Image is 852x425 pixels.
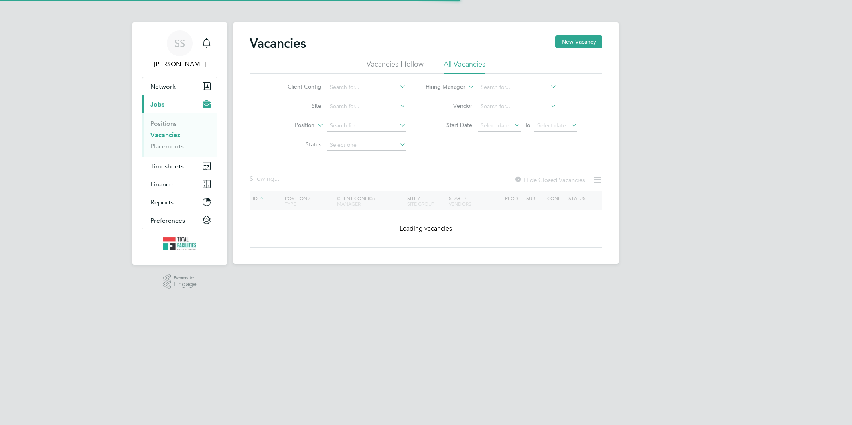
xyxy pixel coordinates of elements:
span: Select date [537,122,566,129]
div: Jobs [142,113,217,157]
span: Engage [174,281,197,288]
span: Preferences [150,217,185,224]
span: Sam Skinner [142,59,217,69]
span: To [522,120,533,130]
div: Showing [250,175,281,183]
label: Hiring Manager [419,83,465,91]
img: tfrecruitment-logo-retina.png [163,237,196,250]
button: Network [142,77,217,95]
h2: Vacancies [250,35,306,51]
span: Reports [150,198,174,206]
a: Vacancies [150,131,180,139]
button: Finance [142,175,217,193]
button: Preferences [142,211,217,229]
span: SS [174,38,185,49]
li: All Vacancies [444,59,485,74]
input: Search for... [478,82,557,93]
span: Jobs [150,101,164,108]
span: Network [150,83,176,90]
label: Start Date [426,121,472,129]
label: Hide Closed Vacancies [514,176,585,184]
a: Positions [150,120,177,127]
input: Search for... [478,101,557,112]
label: Client Config [275,83,321,90]
a: Placements [150,142,184,150]
a: Powered byEngage [163,274,197,289]
span: ... [274,175,279,183]
label: Vendor [426,102,472,109]
a: Go to home page [142,237,217,250]
input: Search for... [327,101,406,112]
label: Position [268,121,314,130]
label: Status [275,141,321,148]
nav: Main navigation [132,22,227,265]
span: Timesheets [150,162,184,170]
button: Reports [142,193,217,211]
li: Vacancies I follow [367,59,424,74]
button: Jobs [142,95,217,113]
input: Search for... [327,82,406,93]
button: New Vacancy [555,35,602,48]
span: Powered by [174,274,197,281]
span: Select date [481,122,509,129]
input: Search for... [327,120,406,132]
span: Finance [150,180,173,188]
a: SS[PERSON_NAME] [142,30,217,69]
button: Timesheets [142,157,217,175]
label: Site [275,102,321,109]
input: Select one [327,140,406,151]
